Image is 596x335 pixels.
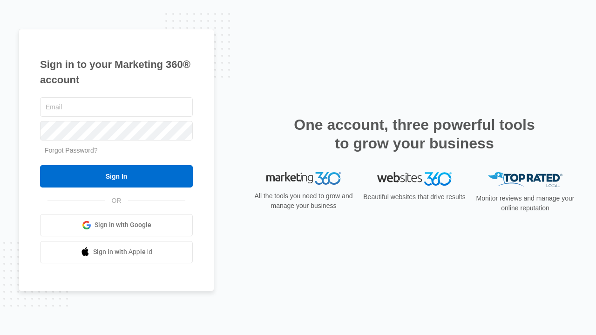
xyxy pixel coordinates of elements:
[473,194,577,213] p: Monitor reviews and manage your online reputation
[45,147,98,154] a: Forgot Password?
[488,172,562,188] img: Top Rated Local
[251,191,356,211] p: All the tools you need to grow and manage your business
[105,196,128,206] span: OR
[40,165,193,188] input: Sign In
[95,220,151,230] span: Sign in with Google
[362,192,467,202] p: Beautiful websites that drive results
[40,97,193,117] input: Email
[93,247,153,257] span: Sign in with Apple Id
[266,172,341,185] img: Marketing 360
[377,172,452,186] img: Websites 360
[40,57,193,87] h1: Sign in to your Marketing 360® account
[40,214,193,236] a: Sign in with Google
[40,241,193,263] a: Sign in with Apple Id
[291,115,538,153] h2: One account, three powerful tools to grow your business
